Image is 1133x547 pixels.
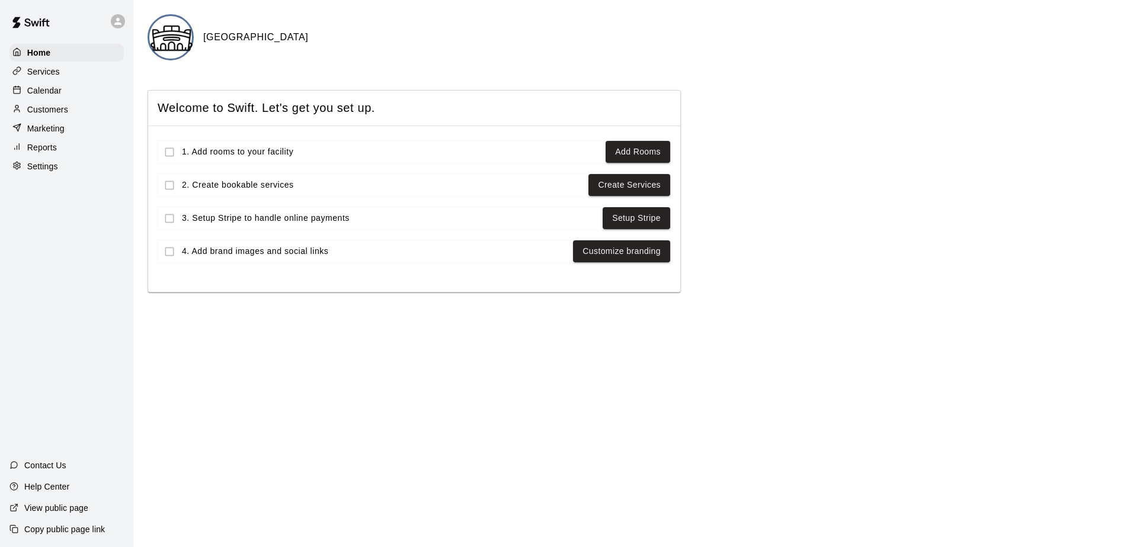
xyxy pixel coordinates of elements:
button: Setup Stripe [603,207,670,229]
p: Customers [27,104,68,115]
a: Customers [9,101,124,118]
a: Setup Stripe [612,211,661,226]
img: Palm City Courthouse logo [149,16,194,60]
a: Add Rooms [615,144,661,159]
p: Reports [27,141,57,153]
span: 1. Add rooms to your facility [182,146,601,158]
p: Settings [27,160,58,172]
p: Calendar [27,85,62,96]
button: Create Services [588,174,670,196]
a: Customize branding [582,244,661,259]
a: Create Services [598,178,661,192]
p: Help Center [24,481,69,493]
span: 3. Setup Stripe to handle online payments [182,212,598,224]
a: Calendar [9,82,124,99]
button: Customize branding [573,240,670,262]
a: Reports [9,139,124,156]
p: Copy public page link [24,523,105,535]
a: Settings [9,157,124,175]
p: Marketing [27,123,65,134]
a: Services [9,63,124,81]
a: Marketing [9,120,124,137]
p: Services [27,66,60,78]
span: 4. Add brand images and social links [182,245,568,258]
h6: [GEOGRAPHIC_DATA] [203,30,308,45]
span: 2. Create bookable services [182,179,584,191]
p: Contact Us [24,459,66,471]
p: View public page [24,502,88,514]
p: Home [27,47,51,59]
a: Home [9,44,124,62]
button: Add Rooms [606,141,670,163]
span: Welcome to Swift. Let's get you set up. [158,100,671,116]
